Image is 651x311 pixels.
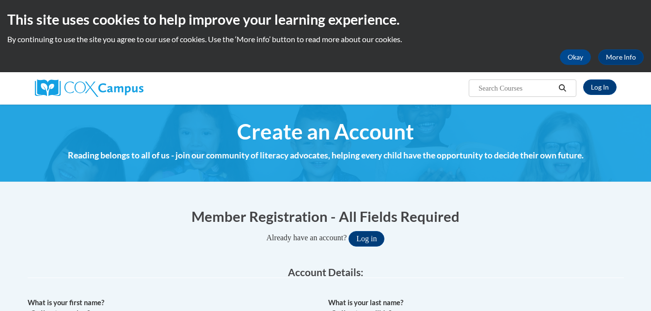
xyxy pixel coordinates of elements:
button: Search [555,82,570,94]
input: Search Courses [477,82,555,94]
img: Cox Campus [35,79,143,97]
h1: Member Registration - All Fields Required [28,206,624,226]
span: Create an Account [237,119,414,144]
a: More Info [598,49,644,65]
h4: Reading belongs to all of us - join our community of literacy advocates, helping every child have... [28,149,624,162]
span: Account Details: [288,266,364,278]
button: Log in [349,231,384,247]
p: By continuing to use the site you agree to our use of cookies. Use the ‘More info’ button to read... [7,34,644,45]
h2: This site uses cookies to help improve your learning experience. [7,10,644,29]
a: Log In [583,79,617,95]
span: Already have an account? [267,233,347,242]
button: Okay [560,49,591,65]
